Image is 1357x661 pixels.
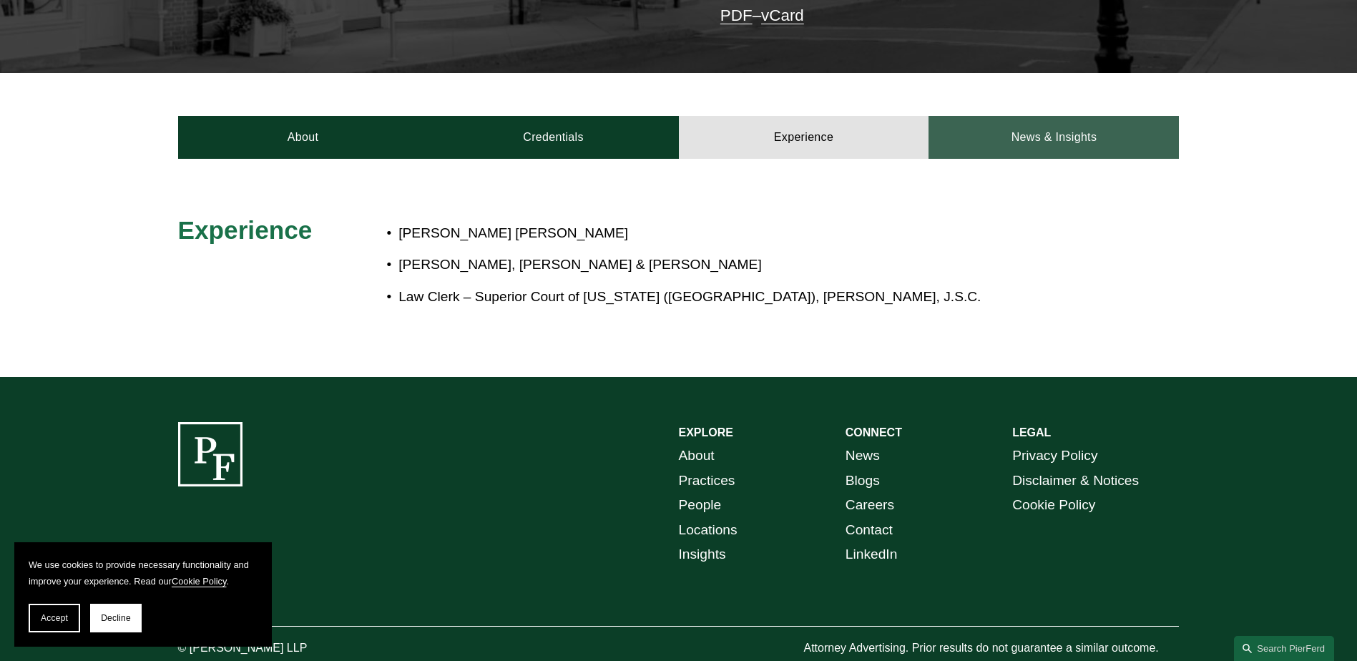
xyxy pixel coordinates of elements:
[679,444,715,469] a: About
[398,285,1054,310] p: Law Clerk – Superior Court of [US_STATE] ([GEOGRAPHIC_DATA]), [PERSON_NAME], J.S.C.
[178,638,387,659] p: © [PERSON_NAME] LLP
[1012,444,1097,469] a: Privacy Policy
[172,576,227,587] a: Cookie Policy
[846,518,893,543] a: Contact
[29,557,258,589] p: We use cookies to provide necessary functionality and improve your experience. Read our .
[803,638,1179,659] p: Attorney Advertising. Prior results do not guarantee a similar outcome.
[1012,469,1139,494] a: Disclaimer & Notices
[720,6,753,24] a: PDF
[41,613,68,623] span: Accept
[29,604,80,632] button: Accept
[398,253,1054,278] p: [PERSON_NAME], [PERSON_NAME] & [PERSON_NAME]
[428,116,679,159] a: Credentials
[929,116,1179,159] a: News & Insights
[679,518,738,543] a: Locations
[90,604,142,632] button: Decline
[846,444,880,469] a: News
[101,613,131,623] span: Decline
[398,221,1054,246] p: [PERSON_NAME] [PERSON_NAME]
[679,469,735,494] a: Practices
[679,426,733,439] strong: EXPLORE
[679,542,726,567] a: Insights
[14,542,272,647] section: Cookie banner
[1234,636,1334,661] a: Search this site
[761,6,804,24] a: vCard
[1012,493,1095,518] a: Cookie Policy
[178,216,313,244] span: Experience
[1012,426,1051,439] strong: LEGAL
[178,116,428,159] a: About
[846,469,880,494] a: Blogs
[679,493,722,518] a: People
[846,542,898,567] a: LinkedIn
[846,493,894,518] a: Careers
[846,426,902,439] strong: CONNECT
[679,116,929,159] a: Experience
